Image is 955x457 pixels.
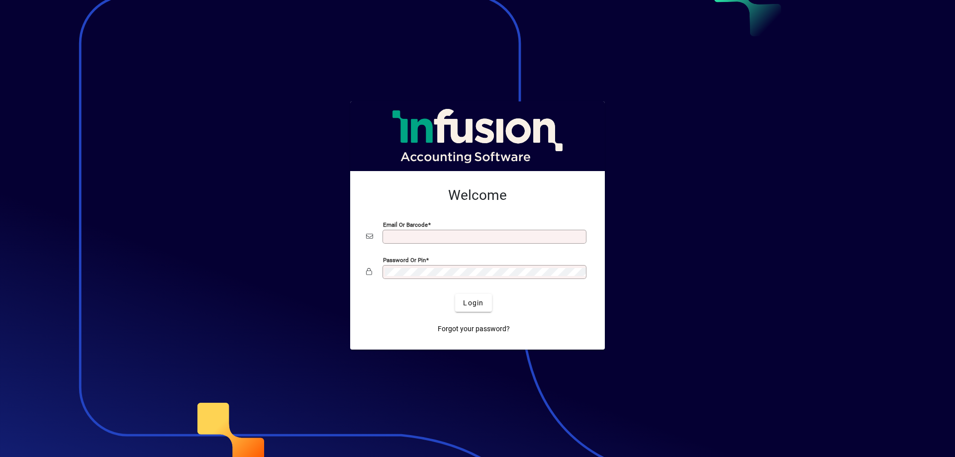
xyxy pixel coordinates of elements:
[383,257,426,264] mat-label: Password or Pin
[366,187,589,204] h2: Welcome
[383,221,428,228] mat-label: Email or Barcode
[463,298,483,308] span: Login
[455,294,491,312] button: Login
[434,320,514,338] a: Forgot your password?
[438,324,510,334] span: Forgot your password?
